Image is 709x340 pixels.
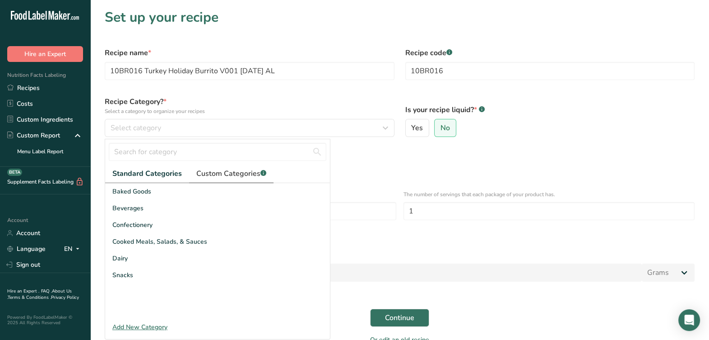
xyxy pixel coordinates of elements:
span: Yes [411,123,423,132]
span: Confectionery [112,220,153,230]
div: OR [99,226,118,234]
div: Add New Category [105,322,330,332]
button: Continue [370,309,429,327]
div: Open Intercom Messenger [678,309,700,331]
div: EN [64,244,83,255]
label: Is your recipe liquid? [405,104,695,115]
p: Add recipe serving size. [105,252,695,260]
div: Powered By FoodLabelMaker © 2025 All Rights Reserved [7,315,83,326]
input: Type your recipe code here [405,62,695,80]
div: Specify the number of servings the recipe makes OR Fix a specific serving weight [105,164,695,172]
label: Recipe Category? [105,96,394,115]
span: Snacks [112,270,133,280]
span: Standard Categories [112,168,182,179]
h1: Set up your recipe [105,7,695,28]
span: Cooked Meals, Salads, & Sauces [112,237,207,246]
p: The number of servings that each package of your product has. [403,190,695,198]
span: Continue [385,312,414,323]
a: FAQ . [41,288,52,294]
span: Beverages [112,203,144,213]
div: BETA [7,169,22,176]
span: Dairy [112,254,128,263]
label: Recipe name [105,47,394,58]
a: Privacy Policy [51,294,79,301]
button: Select category [105,119,394,137]
div: Define serving size details [105,153,695,164]
a: Terms & Conditions . [8,294,51,301]
a: Hire an Expert . [7,288,39,294]
p: Select a category to organize your recipes [105,107,394,115]
span: No [440,123,450,132]
div: Custom Report [7,131,60,140]
input: Type your recipe name here [105,62,394,80]
span: Baked Goods [112,187,151,196]
input: Type your serving size here [105,264,642,282]
input: Search for category [109,143,326,161]
span: Select category [111,123,161,133]
span: Custom Categories [196,168,266,179]
a: Language [7,241,46,257]
a: About Us . [7,288,72,301]
label: Recipe code [405,47,695,58]
button: Hire an Expert [7,46,83,62]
